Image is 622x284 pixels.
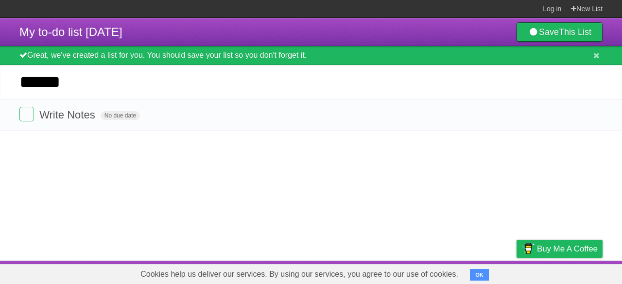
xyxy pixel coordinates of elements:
[537,240,598,257] span: Buy me a coffee
[504,263,529,282] a: Privacy
[19,107,34,121] label: Done
[470,269,489,281] button: OK
[101,111,140,120] span: No due date
[419,263,459,282] a: Developers
[19,25,122,38] span: My to-do list [DATE]
[541,263,603,282] a: Suggest a feature
[471,263,492,282] a: Terms
[517,240,603,258] a: Buy me a coffee
[387,263,408,282] a: About
[517,22,603,42] a: SaveThis List
[559,27,591,37] b: This List
[131,265,468,284] span: Cookies help us deliver our services. By using our services, you agree to our use of cookies.
[39,109,98,121] span: Write Notes
[521,240,535,257] img: Buy me a coffee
